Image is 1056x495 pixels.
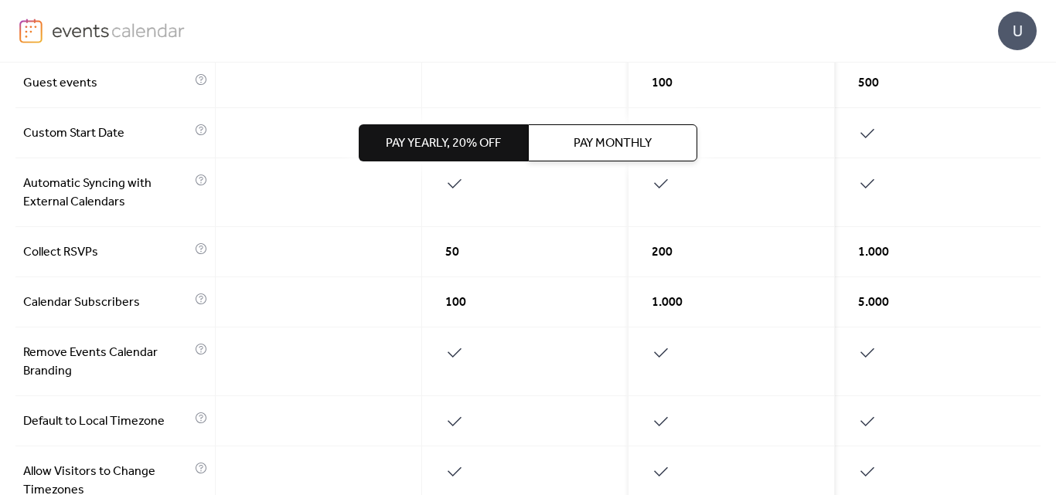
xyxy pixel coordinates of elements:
span: 200 [652,243,673,262]
div: U [998,12,1037,50]
img: logo-type [52,19,186,42]
span: Remove Events Calendar Branding [23,344,191,381]
span: Default to Local Timezone [23,412,191,431]
span: 5.000 [858,293,889,312]
span: 1.000 [652,293,683,312]
span: 100 [445,293,466,312]
img: logo [19,19,43,43]
span: 500 [858,74,879,93]
span: Collect RSVPs [23,243,191,262]
span: 1.000 [858,243,889,262]
span: Custom Start Date [23,124,191,143]
span: Calendar Subscribers [23,293,191,312]
span: Automatic Syncing with External Calendars [23,175,191,212]
span: 50 [445,243,459,262]
span: Pay Yearly, 20% off [386,134,501,153]
button: Pay Yearly, 20% off [359,124,528,161]
button: Pay Monthly [528,124,697,161]
span: Guest events [23,74,191,93]
span: Pay Monthly [574,134,652,153]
